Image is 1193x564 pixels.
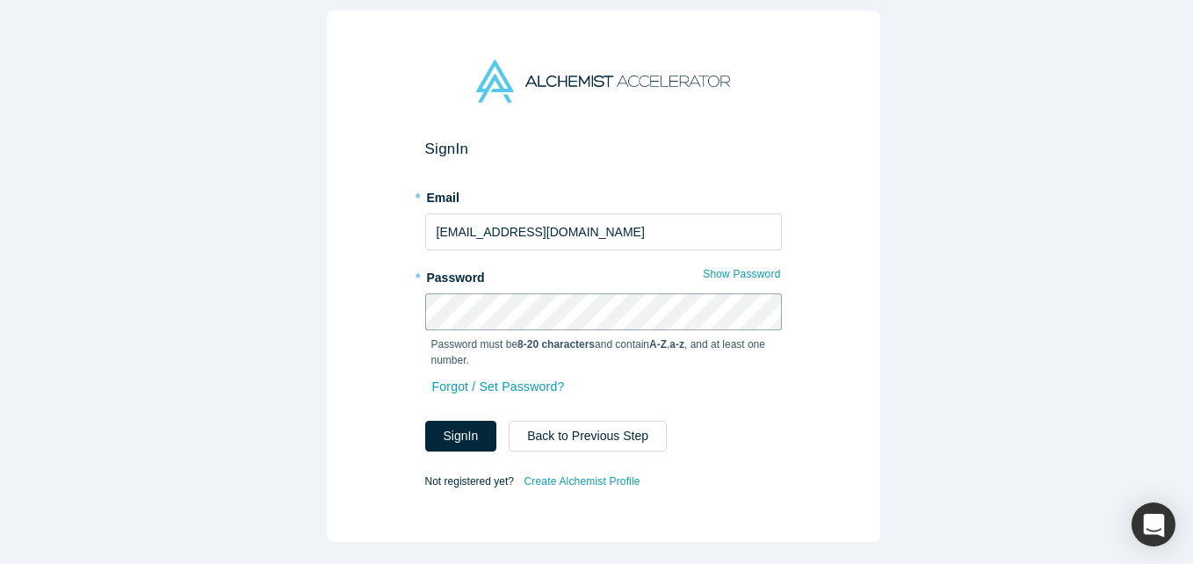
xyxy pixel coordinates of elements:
[702,263,781,286] button: Show Password
[425,140,782,158] h2: Sign In
[425,475,514,488] span: Not registered yet?
[523,470,640,493] a: Create Alchemist Profile
[517,338,595,351] strong: 8-20 characters
[649,338,667,351] strong: A-Z
[476,60,729,103] img: Alchemist Accelerator Logo
[425,183,782,207] label: Email
[425,263,782,287] label: Password
[669,338,684,351] strong: a-z
[431,336,776,368] p: Password must be and contain , , and at least one number.
[509,421,667,452] button: Back to Previous Step
[425,421,497,452] button: SignIn
[431,372,566,402] a: Forgot / Set Password?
